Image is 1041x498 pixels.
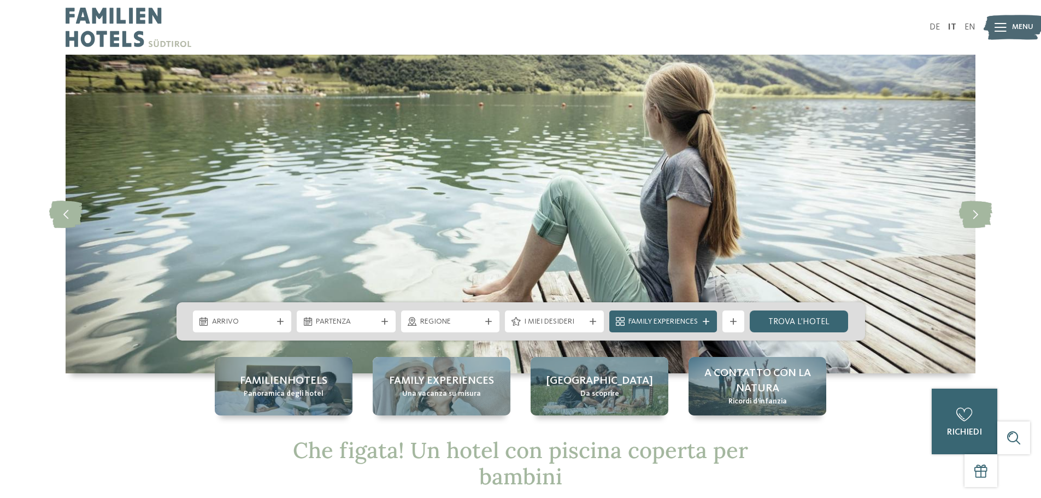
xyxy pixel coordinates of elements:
a: IT [948,23,956,32]
span: Una vacanza su misura [402,389,481,400]
span: I miei desideri [524,317,585,327]
a: Cercate un hotel con piscina coperta per bambini in Alto Adige? Familienhotels Panoramica degli h... [215,357,352,415]
span: Che figata! Un hotel con piscina coperta per bambini [293,436,748,490]
span: Menu [1012,22,1033,33]
a: richiedi [932,389,997,454]
a: Cercate un hotel con piscina coperta per bambini in Alto Adige? [GEOGRAPHIC_DATA] Da scoprire [531,357,668,415]
a: DE [930,23,940,32]
span: Regione [420,317,481,327]
span: Arrivo [212,317,273,327]
a: Cercate un hotel con piscina coperta per bambini in Alto Adige? A contatto con la natura Ricordi ... [689,357,826,415]
span: [GEOGRAPHIC_DATA] [546,373,653,389]
a: EN [964,23,975,32]
span: Family Experiences [628,317,698,327]
span: Family experiences [389,373,494,389]
span: richiedi [947,428,982,437]
span: Da scoprire [580,389,619,400]
span: A contatto con la natura [699,366,815,396]
span: Ricordi d’infanzia [728,396,787,407]
img: Cercate un hotel con piscina coperta per bambini in Alto Adige? [66,55,975,373]
span: Familienhotels [240,373,327,389]
span: Panoramica degli hotel [244,389,324,400]
span: Partenza [316,317,377,327]
a: Cercate un hotel con piscina coperta per bambini in Alto Adige? Family experiences Una vacanza su... [373,357,510,415]
a: trova l’hotel [750,310,849,332]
